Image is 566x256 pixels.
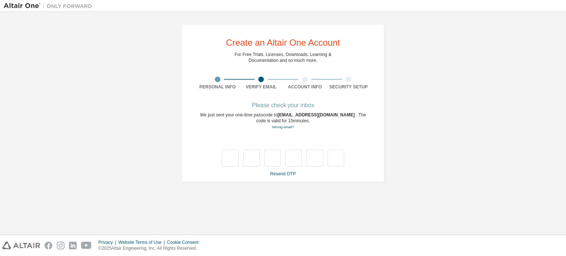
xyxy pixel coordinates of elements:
div: Please check your inbox [196,103,370,108]
div: For Free Trials, Licenses, Downloads, Learning & Documentation and so much more. [235,52,332,63]
a: Resend OTP [270,171,296,176]
span: [EMAIL_ADDRESS][DOMAIN_NAME] [277,112,356,118]
div: Security Setup [327,84,371,90]
img: youtube.svg [81,242,92,249]
img: linkedin.svg [69,242,77,249]
img: Altair One [4,2,96,10]
img: instagram.svg [57,242,64,249]
p: © 2025 Altair Engineering, Inc. All Rights Reserved. [98,245,203,252]
div: Personal Info [196,84,240,90]
div: Verify Email [240,84,283,90]
div: Website Terms of Use [118,239,167,245]
a: Go back to the registration form [272,125,294,129]
div: We just sent your one-time passcode to . The code is valid for 15 minutes. [196,112,370,130]
div: Create an Altair One Account [226,38,340,47]
img: facebook.svg [45,242,52,249]
img: altair_logo.svg [2,242,40,249]
div: Account Info [283,84,327,90]
div: Privacy [98,239,118,245]
div: Cookie Consent [167,239,203,245]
